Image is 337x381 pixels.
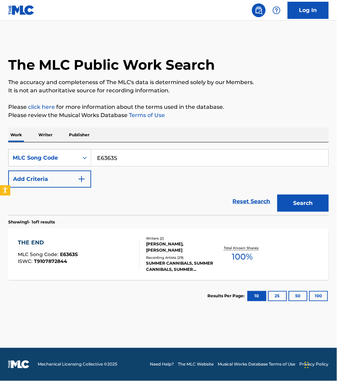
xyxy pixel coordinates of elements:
a: Need Help? [150,361,174,368]
button: 100 [309,291,328,301]
a: Log In [288,2,329,19]
p: Showing 1 - 1 of 1 results [8,219,55,225]
p: Work [8,128,24,142]
span: ISWC : [18,258,34,265]
p: Please for more information about the terms used in the database. [8,103,329,111]
span: 100 % [232,251,253,263]
div: MLC Song Code [13,154,74,162]
div: Drag [305,355,309,376]
a: Musical Works Database Terms of Use [218,361,296,368]
p: Total Known Shares: [224,246,261,251]
div: Help [270,3,284,17]
a: Terms of Use [128,112,165,118]
div: [PERSON_NAME], [PERSON_NAME] [146,241,216,254]
span: MLC Song Code : [18,252,60,258]
button: Search [277,195,329,212]
p: Please review the Musical Works Database [8,111,329,119]
span: T9107872844 [34,258,67,265]
button: 50 [289,291,308,301]
button: Add Criteria [8,171,91,188]
a: click here [28,104,55,110]
img: help [273,6,281,14]
p: It is not an authoritative source for recording information. [8,86,329,95]
p: Publisher [67,128,92,142]
a: THE ENDMLC Song Code:E6363SISWC:T9107872844Writers (2)[PERSON_NAME], [PERSON_NAME]Recording Artis... [8,229,329,280]
button: 10 [248,291,266,301]
img: MLC Logo [8,5,35,15]
div: Recording Artists ( 29 ) [146,255,216,261]
button: 25 [268,291,287,301]
p: The accuracy and completeness of The MLC's data is determined solely by our Members. [8,78,329,86]
iframe: Chat Widget [303,348,337,381]
a: Privacy Policy [300,361,329,368]
img: 9d2ae6d4665cec9f34b9.svg [77,175,86,183]
span: E6363S [60,252,78,258]
img: logo [8,360,29,369]
a: Reset Search [229,194,274,209]
h1: The MLC Public Work Search [8,56,215,73]
div: THE END [18,239,78,247]
p: Writer [36,128,55,142]
div: SUMMER CANNIBALS, SUMMER CANNIBALS, SUMMER [PERSON_NAME][GEOGRAPHIC_DATA], SUMMER CANNIBALS, SUMM... [146,261,216,273]
img: search [255,6,263,14]
span: Mechanical Licensing Collective © 2025 [38,361,117,368]
form: Search Form [8,149,329,215]
a: The MLC Website [178,361,214,368]
p: Results Per Page: [207,293,246,299]
a: Public Search [252,3,266,17]
div: Writers ( 2 ) [146,236,216,241]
